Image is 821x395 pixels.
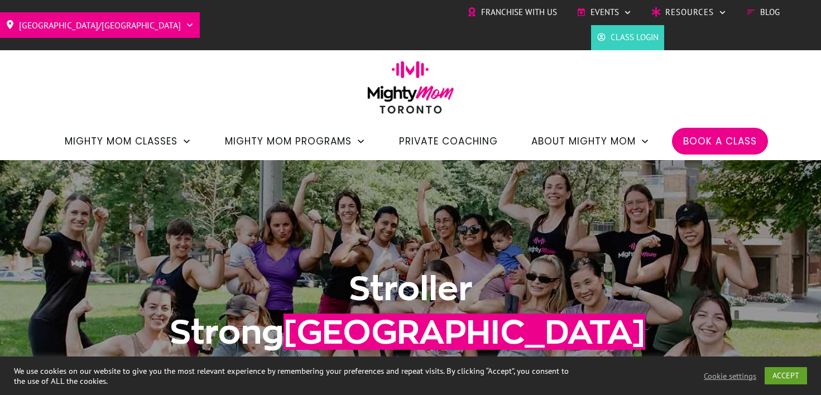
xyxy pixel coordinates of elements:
[399,132,498,151] a: Private Coaching
[597,29,659,46] a: Class Login
[225,132,366,151] a: Mighty Mom Programs
[704,371,756,381] a: Cookie settings
[765,367,807,384] a: ACCEPT
[590,4,619,21] span: Events
[531,132,650,151] a: About Mighty Mom
[65,132,177,151] span: Mighty Mom Classes
[467,4,557,21] a: Franchise with Us
[14,366,569,386] div: We use cookies on our website to give you the most relevant experience by remembering your prefer...
[65,132,191,151] a: Mighty Mom Classes
[225,132,352,151] span: Mighty Mom Programs
[6,16,194,34] a: [GEOGRAPHIC_DATA]/[GEOGRAPHIC_DATA]
[746,4,780,21] a: Blog
[481,4,557,21] span: Franchise with Us
[19,16,181,34] span: [GEOGRAPHIC_DATA]/[GEOGRAPHIC_DATA]
[665,4,714,21] span: Resources
[651,4,727,21] a: Resources
[362,61,460,122] img: mightymom-logo-toronto
[531,132,636,151] span: About Mighty Mom
[284,314,645,350] span: [GEOGRAPHIC_DATA]
[611,29,659,46] span: Class Login
[760,4,780,21] span: Blog
[683,132,757,151] a: Book a Class
[577,4,632,21] a: Events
